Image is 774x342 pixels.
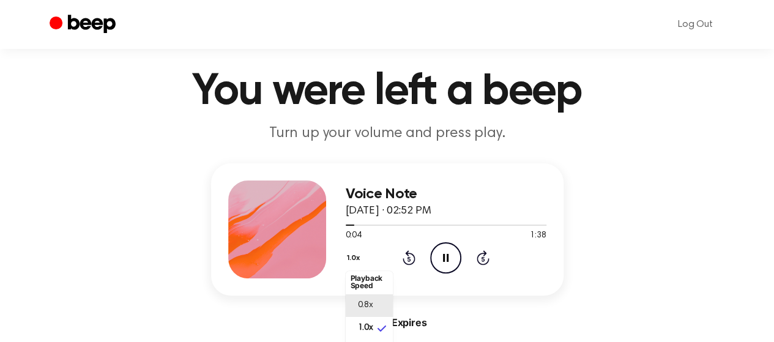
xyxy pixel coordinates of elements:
div: Never Expires [211,315,564,330]
span: [DATE] · 02:52 PM [346,206,431,217]
a: Log Out [666,10,725,39]
h3: Voice Note [346,186,546,203]
li: Playback Speed [346,270,393,294]
a: Beep [50,13,119,37]
button: 1.0x [346,248,365,269]
p: Turn up your volume and press play. [152,124,622,144]
span: 1:38 [530,229,546,242]
span: 0:04 [346,229,362,242]
span: 1.0x [358,322,373,335]
span: 0.8x [358,299,373,312]
h1: You were left a beep [74,70,701,114]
